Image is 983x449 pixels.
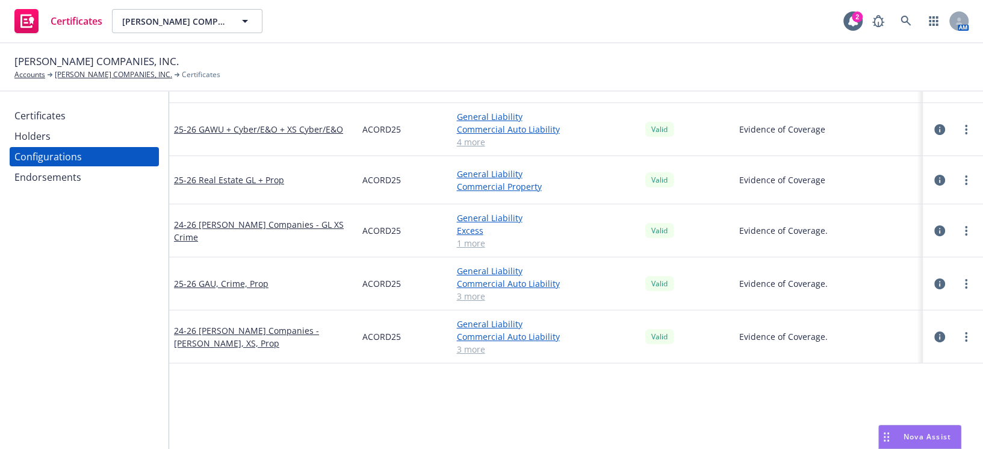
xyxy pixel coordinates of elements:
[645,276,674,291] div: Valid
[358,310,452,363] div: ACORD25
[55,69,172,80] a: [PERSON_NAME] COMPANIES, INC.
[14,69,45,80] a: Accounts
[51,16,102,26] span: Certificates
[358,103,452,156] div: ACORD25
[457,330,636,343] a: Commercial Auto Liability
[14,127,51,146] div: Holders
[457,123,636,136] a: Commercial Auto Liability
[122,15,226,28] span: [PERSON_NAME] COMPANIES, INC.
[457,277,636,290] a: Commercial Auto Liability
[959,173,973,187] a: more
[959,277,973,291] a: more
[959,122,973,137] a: more
[457,343,636,356] a: 3 more
[457,237,636,250] a: 1 more
[174,324,353,350] a: 24-26 [PERSON_NAME] Companies - [PERSON_NAME], XS, Prop
[10,4,107,38] a: Certificates
[739,330,828,343] button: Evidence of Coverage.
[10,127,159,146] a: Holders
[174,277,268,290] a: 25-26 GAU, Crime, Prop
[358,156,452,204] div: ACORD25
[878,425,961,449] button: Nova Assist
[739,174,825,186] button: Evidence of Coverage
[904,432,951,442] span: Nova Assist
[645,329,674,344] div: Valid
[10,106,159,125] a: Certificates
[879,425,894,448] div: Drag to move
[739,123,825,136] button: Evidence of Coverage
[457,110,636,123] a: General Liability
[959,330,973,344] a: more
[10,168,159,187] a: Endorsements
[922,9,946,33] a: Switch app
[14,54,179,69] span: [PERSON_NAME] COMPANIES, INC.
[457,224,636,237] a: Excess
[457,168,636,180] a: General Liability
[852,11,863,22] div: 2
[14,147,82,166] div: Configurations
[457,265,636,277] a: General Liability
[866,9,890,33] a: Report a Bug
[894,9,918,33] a: Search
[645,122,674,137] div: Valid
[14,106,66,125] div: Certificates
[959,224,973,238] a: more
[739,277,828,290] button: Evidence of Coverage.
[457,290,636,303] a: 3 more
[174,174,284,186] a: 25-26 Real Estate GL + Prop
[174,123,343,136] a: 25-26 GAWU + Cyber/E&O + XS Cyber/E&O
[457,318,636,330] a: General Liability
[457,180,636,193] a: Commercial Property
[358,257,452,310] div: ACORD25
[10,147,159,166] a: Configurations
[174,218,353,243] a: 24-26 [PERSON_NAME] Companies - GL XS Crime
[645,172,674,187] div: Valid
[112,9,262,33] button: [PERSON_NAME] COMPANIES, INC.
[739,224,828,237] button: Evidence of Coverage.
[358,204,452,257] div: ACORD25
[457,212,636,224] a: General Liability
[14,168,81,187] div: Endorsements
[645,223,674,238] div: Valid
[457,136,636,148] a: 4 more
[182,69,220,80] span: Certificates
